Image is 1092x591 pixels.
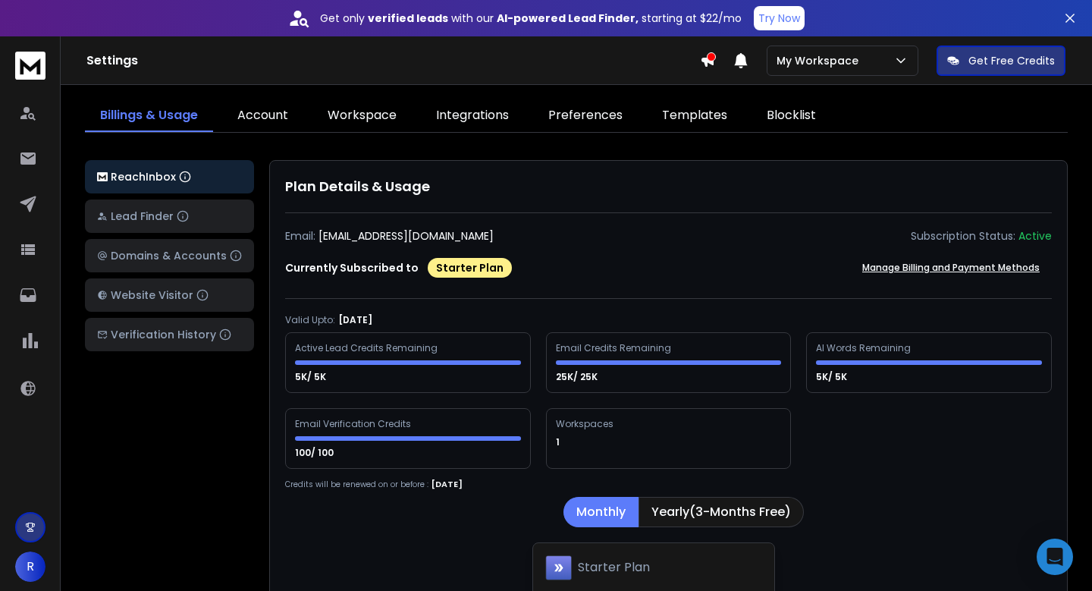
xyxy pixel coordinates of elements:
p: Subscription Status: [911,228,1015,244]
strong: verified leads [368,11,448,26]
p: Try Now [758,11,800,26]
h1: Starter Plan [578,558,650,577]
p: 25K/ 25K [556,371,600,383]
p: [DATE] [431,478,463,491]
button: Get Free Credits [937,46,1065,76]
button: Yearly(3-Months Free) [639,497,804,527]
p: Get only with our starting at $22/mo [320,11,742,26]
p: 5K/ 5K [816,371,849,383]
a: Workspace [312,100,412,132]
button: Verification History [85,318,254,351]
button: Domains & Accounts [85,239,254,272]
p: Email: [285,228,315,244]
p: [DATE] [338,314,372,326]
p: 1 [556,436,562,448]
p: Manage Billing and Payment Methods [862,262,1040,274]
div: Starter Plan [428,258,512,278]
h1: Plan Details & Usage [285,176,1052,197]
div: Active Lead Credits Remaining [295,342,440,354]
strong: AI-powered Lead Finder, [497,11,639,26]
button: Website Visitor [85,278,254,312]
button: ReachInbox [85,160,254,193]
a: Preferences [533,100,638,132]
p: Currently Subscribed to [285,260,419,275]
button: Monthly [563,497,639,527]
a: Blocklist [752,100,831,132]
img: Starter Plan icon [545,555,572,581]
div: Workspaces [556,418,616,430]
img: logo [15,52,45,80]
img: logo [97,172,108,182]
div: AI Words Remaining [816,342,913,354]
p: 100/ 100 [295,447,336,459]
button: R [15,552,45,582]
div: Open Intercom Messenger [1037,539,1073,575]
p: Valid Upto: [285,314,335,326]
p: 5K/ 5K [295,371,328,383]
p: [EMAIL_ADDRESS][DOMAIN_NAME] [318,228,494,244]
button: Manage Billing and Payment Methods [850,253,1052,283]
a: Billings & Usage [85,100,213,132]
div: Email Verification Credits [295,418,413,430]
button: Lead Finder [85,200,254,233]
div: Email Credits Remaining [556,342,673,354]
a: Integrations [421,100,524,132]
p: My Workspace [777,53,864,68]
button: Try Now [754,6,805,30]
div: Active [1018,228,1052,244]
h1: Settings [86,52,700,70]
p: Credits will be renewed on or before : [285,479,428,490]
a: Templates [647,100,742,132]
p: Get Free Credits [968,53,1055,68]
a: Account [222,100,303,132]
